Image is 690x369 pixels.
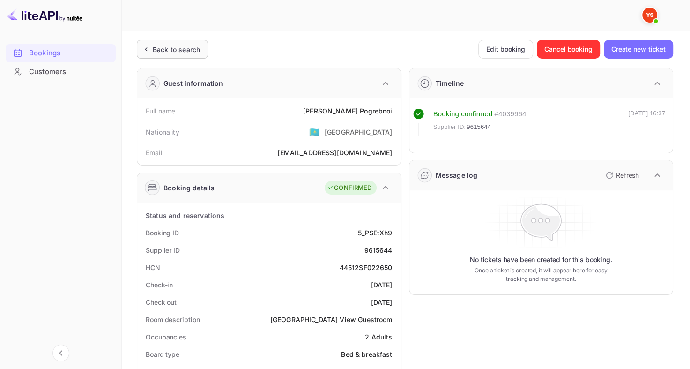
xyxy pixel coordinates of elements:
[163,78,223,88] div: Guest information
[6,63,116,80] a: Customers
[600,168,643,183] button: Refresh
[327,183,371,193] div: CONFIRMED
[478,40,533,59] button: Edit booking
[146,315,200,324] div: Room description
[29,48,111,59] div: Bookings
[436,170,478,180] div: Message log
[146,211,224,220] div: Status and reservations
[277,148,392,158] div: [EMAIL_ADDRESS][DOMAIN_NAME]
[309,123,320,140] span: United States
[494,109,526,120] div: # 4039964
[146,332,186,342] div: Occupancies
[436,78,464,88] div: Timeline
[146,263,160,272] div: HCN
[146,297,177,307] div: Check out
[537,40,600,59] button: Cancel booking
[628,109,665,136] div: [DATE] 16:37
[371,297,393,307] div: [DATE]
[29,67,111,77] div: Customers
[146,148,162,158] div: Email
[146,280,173,290] div: Check-in
[153,45,200,54] div: Back to search
[604,40,673,59] button: Create new ticket
[341,349,392,359] div: Bed & breakfast
[6,63,116,81] div: Customers
[470,255,612,264] p: No tickets have been created for this booking.
[52,345,69,361] button: Collapse navigation
[358,228,392,238] div: 5_PSEtXh9
[146,228,179,238] div: Booking ID
[146,349,179,359] div: Board type
[270,315,393,324] div: [GEOGRAPHIC_DATA] View Guestroom
[163,183,215,193] div: Booking details
[433,109,493,120] div: Booking confirmed
[325,127,393,137] div: [GEOGRAPHIC_DATA]
[6,44,116,62] div: Bookings
[364,245,392,255] div: 9615644
[146,245,180,255] div: Supplier ID
[6,44,116,61] a: Bookings
[433,122,466,132] span: Supplier ID:
[340,263,393,272] div: 44512SF022650
[303,106,392,116] div: [PERSON_NAME] Pogrebnoi
[467,122,491,132] span: 9615644
[365,332,392,342] div: 2 Adults
[470,266,611,283] p: Once a ticket is created, it will appear here for easy tracking and management.
[7,8,82,23] img: LiteAPI logo
[146,127,179,137] div: Nationality
[642,8,657,23] img: Yandex Support
[371,280,393,290] div: [DATE]
[146,106,175,116] div: Full name
[616,170,639,180] p: Refresh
